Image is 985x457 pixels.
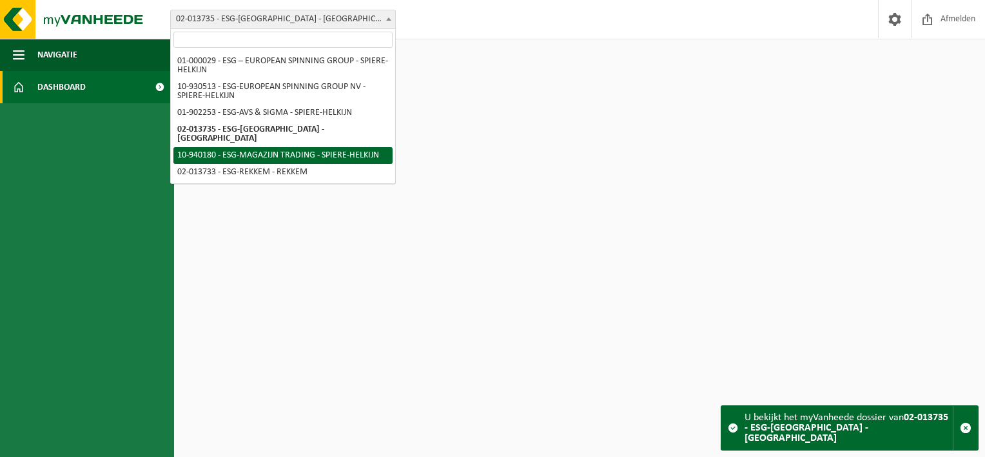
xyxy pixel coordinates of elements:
li: 01-000029 - ESG – EUROPEAN SPINNING GROUP - SPIERE-HELKIJN [173,53,393,79]
span: 02-013735 - ESG-BELLEGEM - BELLEGEM [170,10,396,29]
span: 02-013735 - ESG-BELLEGEM - BELLEGEM [171,10,395,28]
li: 10-940180 - ESG-MAGAZIJN TRADING - SPIERE-HELKIJN [173,147,393,164]
li: 10-930513 - ESG-EUROPEAN SPINNING GROUP NV - SPIERE-HELKIJN [173,79,393,105]
li: 02-013735 - ESG-[GEOGRAPHIC_DATA] - [GEOGRAPHIC_DATA] [173,121,393,147]
strong: 02-013735 - ESG-[GEOGRAPHIC_DATA] - [GEOGRAPHIC_DATA] [745,412,948,443]
div: U bekijkt het myVanheede dossier van [745,406,953,450]
span: Dashboard [37,71,86,103]
span: Navigatie [37,39,77,71]
li: 02-013733 - ESG-REKKEM - REKKEM [173,164,393,181]
li: 01-902253 - ESG-AVS & SIGMA - SPIERE-HELKIJN [173,105,393,121]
